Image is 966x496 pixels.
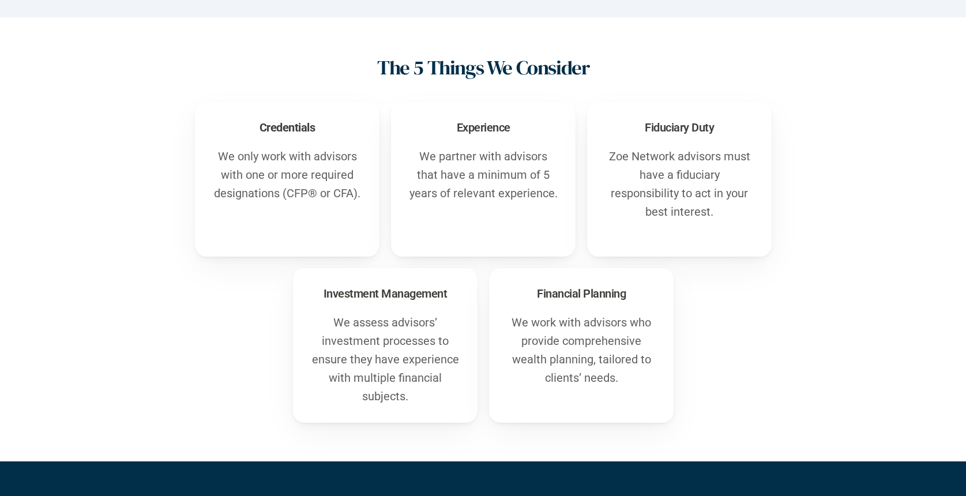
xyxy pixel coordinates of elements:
h3: Experience [456,119,510,136]
h3: Fiduciary Duty [645,119,714,136]
p: We assess advisors’ investment processes to ensure they have experience with multiple financial s... [310,313,460,405]
p: We partner with advisors that have a minimum of 5 years of relevant experience. [408,147,558,202]
p: We only work with advisors with one or more required designations (CFP® or CFA). [212,147,362,202]
h3: Investment Management [323,285,447,302]
p: Zoe Network advisors must have a fiduciary responsibility to act in your best interest. [604,147,754,221]
p: We work with advisors who provide comprehensive wealth planning, tailored to clients’ needs. [506,313,656,387]
h3: Financial Planning [537,285,626,302]
h3: Credentials [259,119,315,136]
h1: The 5 Things We Consider [377,57,589,79]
